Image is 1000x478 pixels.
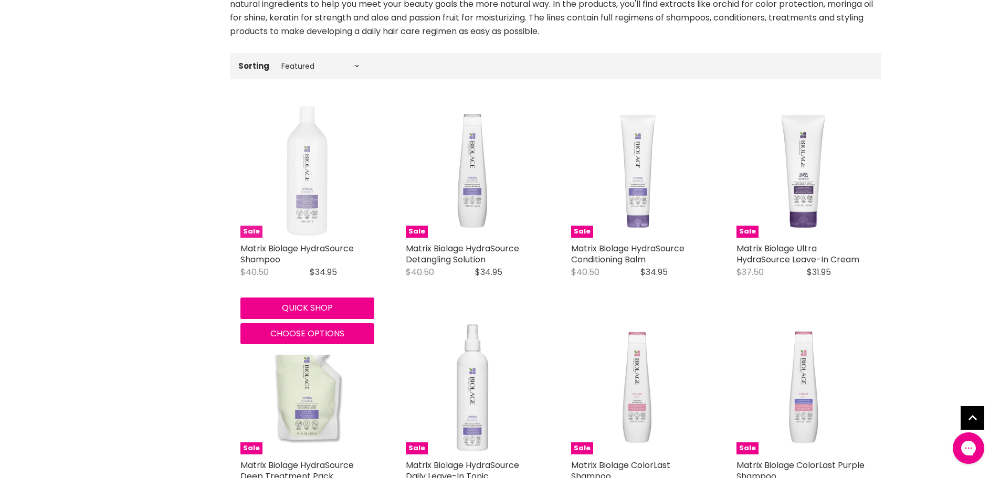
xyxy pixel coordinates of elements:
span: $40.50 [571,266,599,278]
span: Sale [736,226,759,238]
a: Matrix Biolage Ultra HydraSource Leave-In Cream [736,242,859,265]
label: Sorting [238,61,269,70]
img: Matrix Biolage HydraSource Daily Leave-In Tonic [406,321,540,454]
a: Matrix Biolage ColorLast Shampoo Matrix Biolage ColorLast Shampoo Sale [571,321,705,454]
img: Matrix Biolage HydraSource Deep Treatment Pack [240,321,374,454]
button: Quick shop [240,298,374,318]
iframe: Gorgias live chat messenger [948,429,990,468]
a: Matrix Biolage HydraSource Deep Treatment Pack Sale [240,321,374,454]
img: Matrix Biolage HydraSource Conditioning Balm [571,104,705,238]
span: Choose options [270,327,344,339]
span: $34.95 [310,266,337,278]
span: $40.50 [240,266,269,278]
a: Matrix Biolage HydraSource Shampoo [240,242,354,265]
span: $37.50 [736,266,764,278]
img: Matrix Biolage HydraSource Shampoo [240,104,374,238]
button: Choose options [240,323,374,344]
span: Sale [571,226,593,238]
a: Matrix Biolage HydraSource Shampoo Matrix Biolage HydraSource Shampoo Sale [240,104,374,238]
span: Sale [240,442,262,454]
img: Matrix Biolage ColorLast Shampoo [571,322,705,453]
a: Matrix Biolage ColorLast Purple Shampoo Matrix Biolage ColorLast Purple Shampoo Sale [736,321,870,454]
span: Sale [240,226,262,238]
span: $34.95 [640,266,668,278]
a: Matrix Biolage HydraSource Daily Leave-In Tonic Matrix Biolage HydraSource Daily Leave-In Tonic Sale [406,321,540,454]
span: Sale [736,442,759,454]
span: $34.95 [475,266,502,278]
span: Sale [571,442,593,454]
span: Sale [406,226,428,238]
a: Matrix Biolage HydraSource Conditioning Balm Matrix Biolage HydraSource Conditioning Balm Sale [571,104,705,238]
span: Sale [406,442,428,454]
a: Matrix Biolage HydraSource Conditioning Balm [571,242,685,265]
a: Matrix Biolage Ultra HydraSource Leave-In Cream Sale [736,104,870,238]
img: Matrix Biolage ColorLast Purple Shampoo [736,322,870,453]
a: Matrix Biolage HydraSource Detangling Solution [406,242,519,265]
span: $31.95 [807,266,831,278]
a: Matrix Biolage HydraSource Detangling Solution Matrix Biolage HydraSource Detangling Solution Sale [406,104,540,238]
span: $40.50 [406,266,434,278]
img: Matrix Biolage HydraSource Detangling Solution [406,104,540,238]
img: Matrix Biolage Ultra HydraSource Leave-In Cream [736,104,870,238]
